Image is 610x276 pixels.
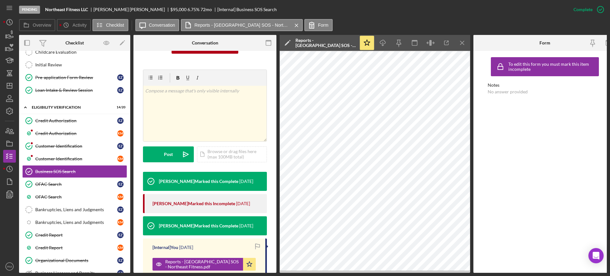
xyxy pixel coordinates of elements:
[72,23,86,28] label: Activity
[22,71,127,84] a: Pre-application Form ReviewEZ
[117,232,124,238] div: E Z
[117,257,124,264] div: E Z
[117,130,124,137] div: K M
[22,191,127,203] a: OFAC SearchKM
[35,232,117,238] div: Credit Report
[7,265,12,268] text: RM
[32,105,110,109] div: Eligibility Verification
[488,89,528,94] div: No answer provided
[318,23,329,28] label: Form
[117,219,124,226] div: K M
[3,260,16,273] button: RM
[22,229,127,241] a: Credit ReportEZ
[152,258,256,271] button: Reports - [GEOGRAPHIC_DATA] SOS - Northeast Fitness.pdf
[35,50,127,55] div: Childcare Evaluation
[22,178,127,191] a: OFAC SearchEZ
[165,259,240,269] div: Reports - [GEOGRAPHIC_DATA] SOS - Northeast Fitness.pdf
[35,75,117,80] div: Pre-application Form Review
[19,6,40,14] div: Pending
[114,105,125,109] div: 14 / 20
[65,40,84,45] div: Checklist
[22,152,127,165] a: Customer IdentificationKM
[181,19,303,31] button: Reports - [GEOGRAPHIC_DATA] SOS - Northeast Fitness.pdf
[567,3,607,16] button: Complete
[488,83,602,88] div: Notes
[22,241,127,254] a: Credit ReportKM
[106,23,124,28] label: Checklist
[117,74,124,81] div: E Z
[22,254,127,267] a: Organizational DocumentsEZ
[187,7,200,12] div: 6.75 %
[35,131,117,136] div: Credit Authorization
[152,201,235,206] div: [PERSON_NAME] Marked this Incomplete
[35,182,117,187] div: OFAC Search
[152,245,178,250] div: [Internal] You
[117,156,124,162] div: K M
[588,248,604,263] div: Open Intercom Messenger
[35,245,117,250] div: Credit Report
[57,19,91,31] button: Activity
[35,194,117,199] div: OFAC Search
[239,223,253,228] time: 2025-07-31 19:34
[35,258,117,263] div: Organizational Documents
[508,62,597,72] div: To edit this form you must mark this item incomplete
[22,46,127,58] a: Childcare Evaluation
[143,146,194,162] button: Post
[35,169,127,174] div: Business SOS Search
[159,179,238,184] div: [PERSON_NAME] Marked this Complete
[117,118,124,124] div: E Z
[35,156,117,161] div: Customer Identification
[22,114,127,127] a: Credit AuthorizationEZ
[170,7,186,12] div: $95,000
[35,144,117,149] div: Customer Identification
[217,7,277,12] div: [Internal] Business SOS Search
[35,207,117,212] div: Bankruptcies, Liens and Judgments
[35,271,117,276] div: Business Licenses and Permits
[164,146,173,162] div: Post
[22,165,127,178] a: Business SOS Search
[22,84,127,97] a: Loan Intake & Review SessionEZ
[93,7,170,12] div: [PERSON_NAME] [PERSON_NAME]
[22,58,127,71] a: Initial Review
[295,38,356,48] div: Reports - [GEOGRAPHIC_DATA] SOS - Northeast Fitness.pdf
[22,216,127,229] a: Bankruptcies, Liens and JudgmentsKM
[117,87,124,93] div: E Z
[35,118,117,123] div: Credit Authorization
[117,194,124,200] div: K M
[35,62,127,67] div: Initial Review
[22,203,127,216] a: Bankruptcies, Liens and JudgmentsEZ
[149,23,175,28] label: Conversation
[200,7,212,12] div: 72 mo
[539,40,550,45] div: Form
[19,19,55,31] button: Overview
[236,201,250,206] time: 2025-07-31 19:36
[239,179,253,184] time: 2025-08-18 20:20
[22,140,127,152] a: Customer IdentificationEZ
[35,88,117,93] div: Loan Intake & Review Session
[92,19,128,31] button: Checklist
[304,19,333,31] button: Form
[22,127,127,140] a: Credit AuthorizationKM
[117,245,124,251] div: K M
[35,220,117,225] div: Bankruptcies, Liens and Judgments
[45,7,88,12] b: Northeast Fitness LLC
[192,40,218,45] div: Conversation
[194,23,290,28] label: Reports - [GEOGRAPHIC_DATA] SOS - Northeast Fitness.pdf
[117,206,124,213] div: E Z
[159,223,238,228] div: [PERSON_NAME] Marked this Complete
[179,245,193,250] time: 2025-07-31 18:44
[135,19,180,31] button: Conversation
[117,143,124,149] div: E Z
[117,181,124,187] div: E Z
[33,23,51,28] label: Overview
[573,3,593,16] div: Complete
